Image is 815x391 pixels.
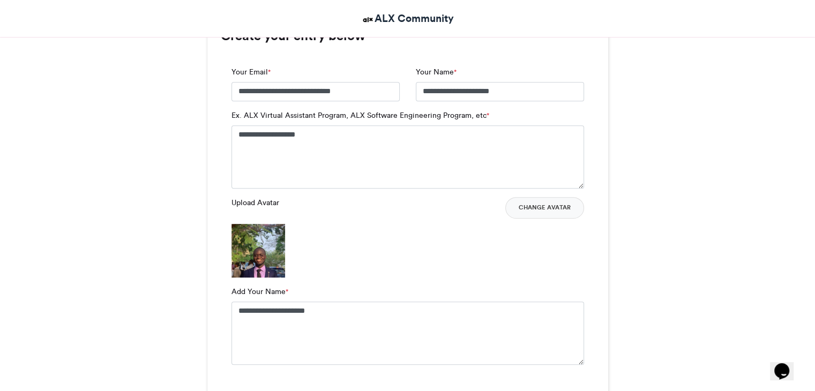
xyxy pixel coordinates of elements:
[770,348,804,380] iframe: chat widget
[231,66,271,78] label: Your Email
[416,66,457,78] label: Your Name
[221,29,595,42] h3: Create your entry below
[505,197,584,219] button: Change Avatar
[361,11,454,26] a: ALX Community
[231,197,279,208] label: Upload Avatar
[231,286,288,297] label: Add Your Name
[361,13,375,26] img: ALX Community
[231,224,285,277] img: 1755433133.673-b2dcae4267c1926e4edbba7f5065fdc4d8f11412.png
[231,110,489,121] label: Ex. ALX Virtual Assistant Program, ALX Software Engineering Program, etc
